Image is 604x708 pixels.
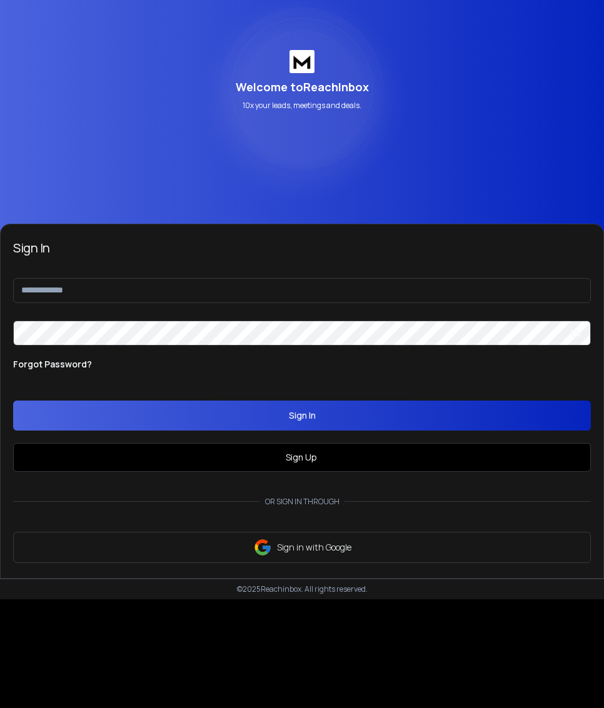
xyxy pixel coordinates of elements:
[243,101,361,111] p: 10x your leads, meetings and deals.
[277,541,351,554] p: Sign in with Google
[286,451,319,464] a: Sign Up
[13,401,591,431] button: Sign In
[289,50,315,73] img: logo
[260,497,345,507] p: Or sign in through
[13,532,591,563] button: Sign in with Google
[236,78,369,96] p: Welcome to ReachInbox
[13,239,591,257] h3: Sign In
[237,584,368,594] p: © 2025 Reachinbox. All rights reserved.
[13,358,92,371] p: Forgot Password?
